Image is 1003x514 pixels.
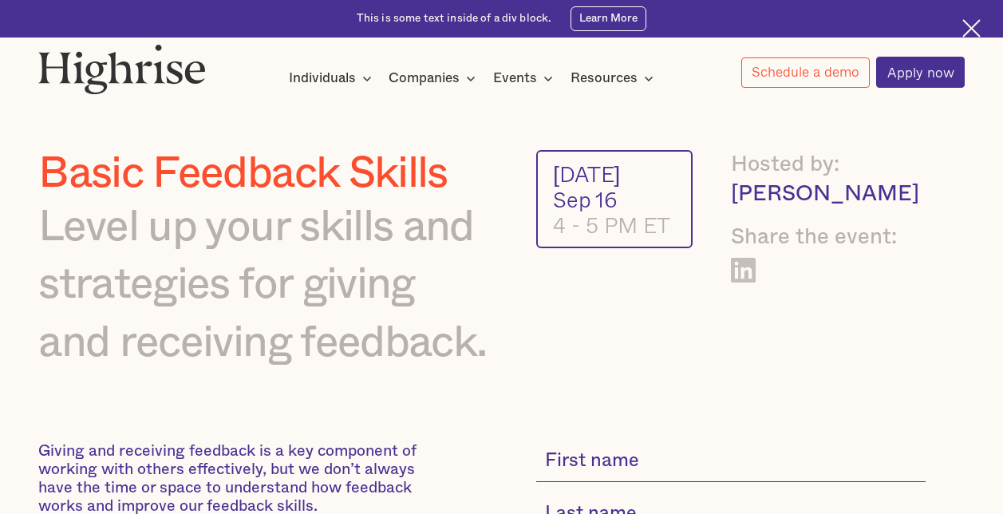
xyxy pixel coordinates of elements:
div: Resources [571,69,658,88]
h1: Basic Feedback Skills [38,150,495,198]
div: Events [493,69,537,88]
div: Resources [571,69,638,88]
div: Companies [389,69,480,88]
a: Apply now [876,57,965,88]
div: 4 - 5 PM ET [553,212,675,238]
a: Learn More [571,6,646,30]
div: [PERSON_NAME] [731,180,926,208]
div: Individuals [289,69,356,88]
img: Cross icon [962,19,981,38]
a: Schedule a demo [741,57,871,88]
input: First name [536,442,926,482]
div: Sep [553,187,591,212]
div: Share the event: [731,223,926,251]
a: Share on LinkedIn [731,258,756,283]
div: Individuals [289,69,377,88]
img: Highrise logo [38,44,206,94]
div: This is some text inside of a div block. [357,11,552,26]
div: Events [493,69,558,88]
div: Level up your skills and strategies for giving and receiving feedback. [38,199,495,374]
div: [DATE] [553,161,675,187]
div: Companies [389,69,460,88]
div: Hosted by: [731,150,926,179]
div: 16 [595,187,618,212]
